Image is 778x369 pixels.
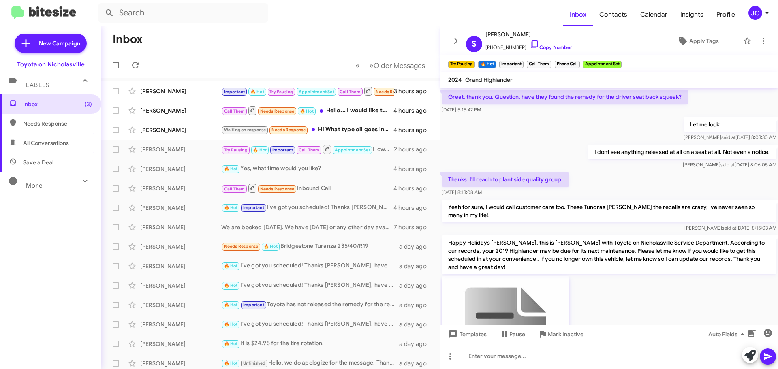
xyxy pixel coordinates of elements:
div: a day ago [399,282,433,290]
a: Inbox [563,3,593,26]
span: Needs Response [224,244,259,249]
small: Call Them [527,61,551,68]
span: Mark Inactive [548,327,583,341]
p: Happy Holidays [PERSON_NAME], this is [PERSON_NAME] with Toyota on Nicholasville Service Departme... [442,235,776,274]
div: 4 hours ago [393,184,433,192]
span: 🔥 Hot [224,166,238,171]
p: Yeah for sure, I would call customer care too. These Tundras [PERSON_NAME] the recalls are crazy,... [442,200,776,222]
div: 4 hours ago [393,107,433,115]
small: Try Pausing [448,61,475,68]
span: Call Them [299,147,320,153]
p: I dont see anything released at all on a seat at all. Not even a notice. [588,145,776,159]
span: Important [272,147,293,153]
div: a day ago [399,359,433,367]
span: Templates [447,327,487,341]
div: [PERSON_NAME] [140,320,221,328]
div: [PERSON_NAME] [140,87,221,95]
div: [PERSON_NAME] [140,184,221,192]
span: [PERSON_NAME] [485,30,572,39]
span: [PHONE_NUMBER] [485,39,572,51]
div: [PERSON_NAME] [140,340,221,348]
div: [PERSON_NAME] [140,262,221,270]
div: [PERSON_NAME] [140,223,221,231]
div: [PERSON_NAME] [140,204,221,212]
span: [PERSON_NAME] [DATE] 8:15:03 AM [684,225,776,231]
div: Hello... I would like to take you up on the free oil change offer on my Rav4. Could you schedule ... [221,105,393,115]
div: Hello, we do apologize for the message. Thanks for letting us know, we will update our records! H... [221,358,399,368]
div: [PERSON_NAME] [140,301,221,309]
div: Hi What type oil goes in this promotion [221,125,393,134]
span: Call Them [340,89,361,94]
span: Save a Deal [23,158,53,166]
div: [PERSON_NAME] [140,282,221,290]
span: Call Them [224,186,245,192]
span: » [369,60,374,70]
a: Contacts [593,3,634,26]
span: Needs Response [376,89,410,94]
span: [DATE] 8:13:08 AM [442,189,482,195]
button: Previous [351,57,365,74]
div: a day ago [399,243,433,251]
span: Needs Response [260,109,295,114]
div: It is $24.95 for the tire rotation. [221,339,399,348]
div: [PERSON_NAME] [140,145,221,154]
span: (3) [85,100,92,108]
button: Next [364,57,430,74]
div: Toyota on Nicholasville [17,60,85,68]
span: 🔥 Hot [264,244,278,249]
input: Search [98,3,268,23]
div: a day ago [399,301,433,309]
span: Important [224,89,245,94]
span: Grand Highlander [465,76,513,83]
span: 🔥 Hot [224,360,238,366]
div: a day ago [399,320,433,328]
small: Important [499,61,524,68]
div: Inbound Call [221,183,393,193]
span: Labels [26,81,49,89]
span: said at [722,225,736,231]
span: « [355,60,360,70]
small: Appointment Set [583,61,622,68]
div: 4 hours ago [393,126,433,134]
div: I've got you scheduled! Thanks [PERSON_NAME], have a great day! [221,203,393,212]
span: 🔥 Hot [224,283,238,288]
span: 🔥 Hot [224,322,238,327]
span: Unfinished [243,360,265,366]
div: I've got you scheduled! Thanks [PERSON_NAME], have a great day! [221,281,399,290]
a: Calendar [634,3,674,26]
span: 🔥 Hot [250,89,264,94]
small: Phone Call [555,61,580,68]
span: S [472,38,477,51]
div: 4 hours ago [393,165,433,173]
span: said at [720,162,735,168]
span: Try Pausing [269,89,293,94]
button: Templates [440,327,493,341]
div: [PERSON_NAME] [140,359,221,367]
span: Waiting on response [224,127,266,132]
div: I've got you scheduled! Thanks [PERSON_NAME], have a great day! [221,320,399,329]
p: Great, thank you. Question, have they found the remedy for the driver seat back squeak? [442,90,688,104]
div: [PERSON_NAME] [140,243,221,251]
span: [PERSON_NAME] [DATE] 8:06:05 AM [683,162,776,168]
span: 2024 [448,76,462,83]
button: JC [742,6,769,20]
span: Apply Tags [689,34,719,48]
a: Insights [674,3,710,26]
button: Pause [493,327,532,341]
a: Profile [710,3,742,26]
span: Older Messages [374,61,425,70]
div: I've got you scheduled! Thanks [PERSON_NAME], have a great day! [221,261,399,271]
span: Auto Fields [708,327,747,341]
span: New Campaign [39,39,80,47]
nav: Page navigation example [351,57,430,74]
div: 3 hours ago [394,87,433,95]
div: [PERSON_NAME] [140,165,221,173]
span: Inbox [23,100,92,108]
span: Important [243,205,264,210]
small: 🔥 Hot [478,61,496,68]
span: Call Them [224,109,245,114]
